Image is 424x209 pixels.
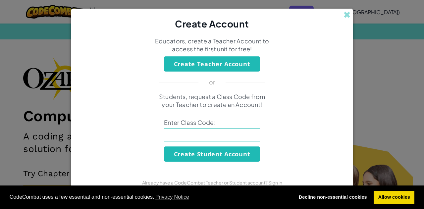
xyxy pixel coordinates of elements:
p: or [209,78,215,86]
span: CodeCombat uses a few essential and non-essential cookies. [10,192,289,202]
span: Already have a CodeCombat Teacher or Student account? [142,180,268,185]
a: allow cookies [374,191,414,204]
a: learn more about cookies [154,192,190,202]
span: Enter Class Code: [164,119,260,127]
button: Create Student Account [164,146,260,162]
a: Sign in [268,180,282,185]
span: Create Account [175,18,249,29]
a: deny cookies [294,191,371,204]
p: Educators, create a Teacher Account to access the first unit for free! [154,37,270,53]
p: Students, request a Class Code from your Teacher to create an Account! [154,93,270,109]
button: Create Teacher Account [164,56,260,72]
